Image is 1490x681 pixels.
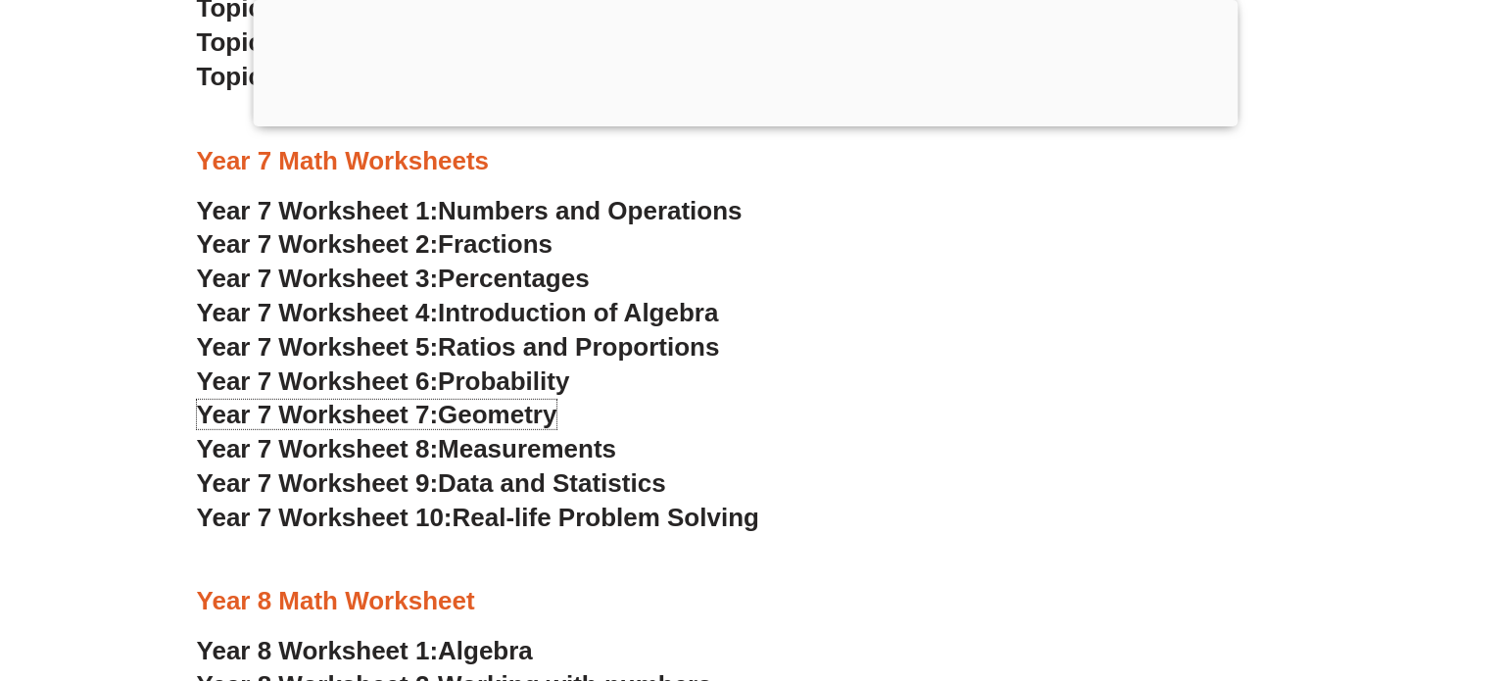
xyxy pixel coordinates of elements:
[452,503,758,532] span: Real-life Problem Solving
[197,332,720,362] a: Year 7 Worksheet 5:Ratios and Proportions
[197,27,307,57] span: Topic 15:
[197,264,590,293] a: Year 7 Worksheet 3:Percentages
[438,366,569,396] span: Probability
[197,468,666,498] a: Year 7 Worksheet 9:Data and Statistics
[438,298,718,327] span: Introduction of Algebra
[197,62,584,91] a: Topic 16:Working with Numbers
[197,400,557,429] a: Year 7 Worksheet 7:Geometry
[197,585,1294,618] h3: Year 8 Math Worksheet
[197,468,439,498] span: Year 7 Worksheet 9:
[197,434,439,463] span: Year 7 Worksheet 8:
[197,366,439,396] span: Year 7 Worksheet 6:
[197,62,307,91] span: Topic 16:
[438,229,553,259] span: Fractions
[197,27,542,57] a: Topic 15:Factors & Multiples
[197,400,439,429] span: Year 7 Worksheet 7:
[197,298,719,327] a: Year 7 Worksheet 4:Introduction of Algebra
[438,332,719,362] span: Ratios and Proportions
[197,636,439,665] span: Year 8 Worksheet 1:
[197,264,439,293] span: Year 7 Worksheet 3:
[197,145,1294,178] h3: Year 7 Math Worksheets
[438,636,533,665] span: Algebra
[197,503,759,532] a: Year 7 Worksheet 10:Real-life Problem Solving
[438,468,666,498] span: Data and Statistics
[438,196,742,225] span: Numbers and Operations
[197,434,616,463] a: Year 7 Worksheet 8:Measurements
[197,332,439,362] span: Year 7 Worksheet 5:
[197,503,453,532] span: Year 7 Worksheet 10:
[438,400,556,429] span: Geometry
[1164,461,1490,681] iframe: Chat Widget
[197,298,439,327] span: Year 7 Worksheet 4:
[197,196,743,225] a: Year 7 Worksheet 1:Numbers and Operations
[197,196,439,225] span: Year 7 Worksheet 1:
[197,229,553,259] a: Year 7 Worksheet 2:Fractions
[438,434,616,463] span: Measurements
[438,264,590,293] span: Percentages
[197,229,439,259] span: Year 7 Worksheet 2:
[197,366,570,396] a: Year 7 Worksheet 6:Probability
[197,636,533,665] a: Year 8 Worksheet 1:Algebra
